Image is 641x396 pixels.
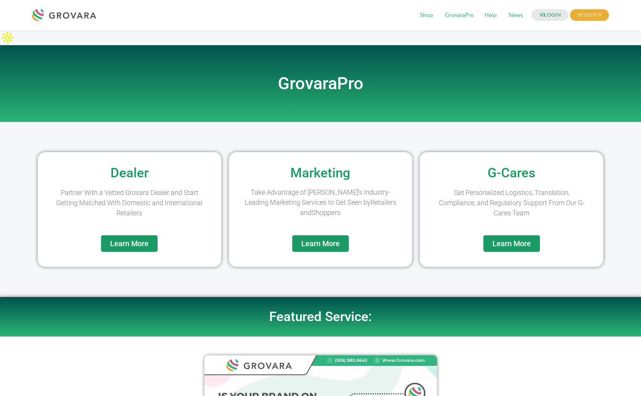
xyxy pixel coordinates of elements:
a: Learn More [292,235,349,252]
span: Shoppers [311,208,341,217]
p: Take Advantage of [PERSON_NAME]’s Industry-Leading Marketing Services to Get Seen by [244,187,397,218]
h2: G-Cares [423,166,600,180]
a: Help [479,11,502,20]
span: Shop [415,8,438,23]
h2: Featured Service: [106,310,535,323]
a: News [503,11,528,20]
a: LOGIN [532,9,569,21]
span: News [503,8,528,23]
a: Shop [415,11,438,20]
a: GrovaraPro [440,11,479,20]
p: Get Personalized Logistics, Translation, Compliance, and Regulatory Support From Our G-Cares Team [435,187,588,218]
span: Help [479,8,502,23]
h2: Dealer [41,166,218,180]
p: Partner With a Vetted Grovara Dealer and Start Getting Matched With Domestic and International Re... [53,187,206,218]
a: Learn More [101,235,158,252]
span: Learn More [110,240,149,247]
span: Learn More [301,240,340,247]
span: REGISTER [570,9,609,21]
h2: GrovaraPro [106,75,535,92]
span: GrovaraPro [440,8,479,23]
a: Learn More [483,235,540,252]
span: Learn More [492,240,531,247]
h2: Marketing [233,166,409,180]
